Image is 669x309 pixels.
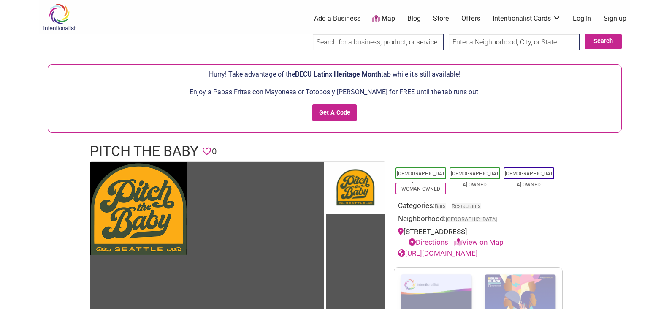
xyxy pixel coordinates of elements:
[505,171,553,188] a: [DEMOGRAPHIC_DATA]-Owned
[449,34,580,50] input: Enter a Neighborhood, City, or State
[435,203,446,209] a: Bars
[212,145,217,158] span: 0
[573,14,591,23] a: Log In
[585,34,622,49] button: Search
[313,34,444,50] input: Search for a business, product, or service
[461,14,480,23] a: Offers
[398,213,558,227] div: Neighborhood:
[398,227,558,248] div: [STREET_ADDRESS]
[446,217,497,222] span: [GEOGRAPHIC_DATA]
[295,70,381,78] span: BECU Latinx Heritage Month
[312,104,357,122] input: Get A Code
[401,186,440,192] a: Woman-Owned
[493,14,561,23] a: Intentionalist Cards
[52,69,617,80] p: Hurry! Take advantage of the tab while it's still available!
[39,3,79,31] img: Intentionalist
[398,249,478,257] a: [URL][DOMAIN_NAME]
[52,87,617,98] p: Enjoy a Papas Fritas con Mayonesa or Totopos y [PERSON_NAME] for FREE until the tab runs out.
[397,171,445,188] a: [DEMOGRAPHIC_DATA]-Owned
[433,14,449,23] a: Store
[372,14,395,24] a: Map
[398,200,558,213] div: Categories:
[90,141,198,161] h1: Pitch The Baby
[409,238,448,246] a: Directions
[604,14,626,23] a: Sign up
[452,203,481,209] a: Restaurants
[407,14,421,23] a: Blog
[90,162,187,255] img: Pitch the Baby
[314,14,360,23] a: Add a Business
[451,171,499,188] a: [DEMOGRAPHIC_DATA]-Owned
[454,238,504,246] a: View on Map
